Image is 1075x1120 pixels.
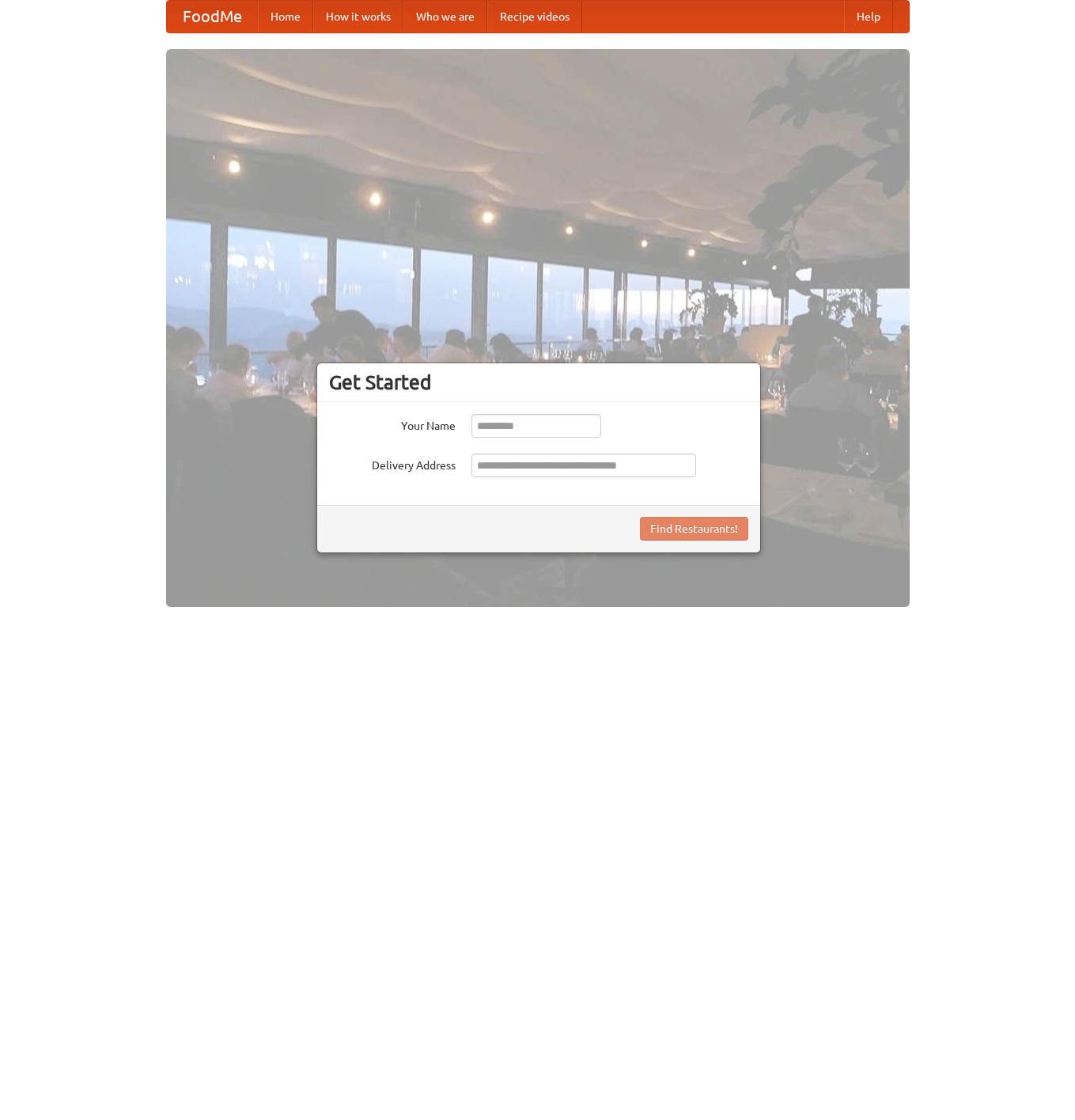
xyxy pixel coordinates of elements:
[329,370,748,394] h3: Get Started
[329,454,456,473] label: Delivery Address
[313,1,403,32] a: How it works
[487,1,582,32] a: Recipe videos
[329,414,456,434] label: Your Name
[167,1,258,32] a: FoodMe
[258,1,313,32] a: Home
[640,517,748,541] button: Find Restaurants!
[403,1,487,32] a: Who we are
[844,1,893,32] a: Help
